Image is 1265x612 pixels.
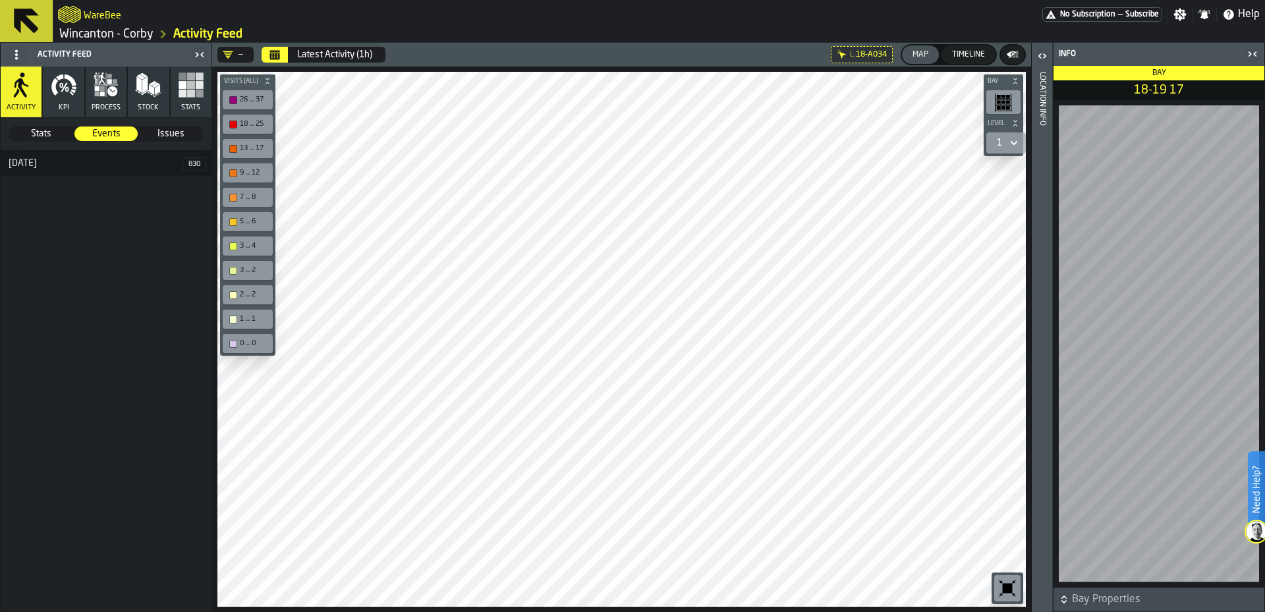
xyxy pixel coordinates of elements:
[220,283,275,307] div: button-toolbar-undefined
[1193,8,1216,21] label: button-toggle-Notifications
[262,47,385,63] div: Select date range
[225,142,270,155] div: 13 ... 17
[1072,592,1262,607] span: Bay Properties
[220,88,275,112] div: button-toolbar-undefined
[240,266,269,275] div: 3 ... 2
[225,239,270,253] div: 3 ... 4
[262,47,288,63] button: Select date range Select date range
[225,264,270,277] div: 3 ... 2
[240,169,269,177] div: 9 ... 12
[173,27,242,42] a: link-to-/wh/i/ace0e389-6ead-4668-b816-8dc22364bb41/feed/859dad67-c6da-42cb-97e7-1a8c79c76a95
[942,45,996,64] button: button-Timeline
[220,578,295,604] a: logo-header
[220,161,275,185] div: button-toolbar-undefined
[220,258,275,283] div: button-toolbar-undefined
[140,127,202,140] span: Issues
[225,117,270,131] div: 18 ... 25
[58,3,81,26] a: logo-header
[59,103,69,112] span: KPI
[220,307,275,331] div: button-toolbar-undefined
[984,117,1023,130] button: button-
[240,96,269,104] div: 26 ... 37
[240,242,269,250] div: 3 ... 4
[1001,45,1025,64] button: button-
[240,217,269,226] div: 5 ... 6
[992,572,1023,604] div: button-toolbar-undefined
[58,26,659,42] nav: Breadcrumb
[997,578,1018,599] svg: Reset zoom and position
[1168,8,1192,21] label: button-toggle-Settings
[223,49,243,60] div: DropdownMenuValue-
[240,144,269,153] div: 13 ... 17
[74,126,138,141] div: thumb
[837,49,847,60] div: Hide filter
[1152,69,1166,77] span: Bay
[1056,49,1243,59] div: Info
[1033,45,1052,69] label: button-toggle-Open
[984,74,1023,88] button: button-
[225,312,270,326] div: 1 ... 1
[856,50,887,59] span: 18-A034
[297,49,372,60] div: Latest Activity (1h)
[225,166,270,180] div: 9 ... 12
[1243,46,1262,62] label: button-toggle-Close me
[985,120,1009,127] span: Level
[225,190,270,204] div: 7 ... 8
[1217,7,1265,22] label: button-toggle-Help
[1,150,211,177] h3: title-section-8 January
[220,331,275,356] div: button-toolbar-undefined
[75,127,138,140] span: Events
[10,127,72,140] span: Stats
[240,193,269,202] div: 7 ... 8
[240,120,269,128] div: 18 ... 25
[220,74,275,88] button: button-
[74,126,139,142] label: button-switch-multi-Events
[1060,10,1115,19] span: No Subscription
[92,103,121,112] span: process
[1249,453,1264,526] label: Need Help?
[1118,10,1123,19] span: —
[850,51,855,59] div: L.
[240,339,269,348] div: 0 ... 0
[225,337,270,350] div: 0 ... 0
[84,8,121,21] h2: Sub Title
[183,157,206,171] span: 830
[59,27,154,42] a: link-to-/wh/i/ace0e389-6ead-4668-b816-8dc22364bb41
[240,291,269,299] div: 2 ... 2
[221,78,261,85] span: Visits (All)
[985,78,1009,85] span: Bay
[9,126,73,141] div: thumb
[1125,10,1159,19] span: Subscribe
[1054,588,1264,611] button: button-
[997,138,1002,148] div: DropdownMenuValue-1
[220,136,275,161] div: button-toolbar-undefined
[1042,7,1162,22] div: Menu Subscription
[1042,7,1162,22] a: link-to-/wh/i/ace0e389-6ead-4668-b816-8dc22364bb41/pricing/
[947,50,990,59] div: Timeline
[220,112,275,136] div: button-toolbar-undefined
[1038,69,1047,609] div: Location Info
[907,50,934,59] div: Map
[902,45,939,64] button: button-Map
[181,103,200,112] span: Stats
[9,126,74,142] label: button-switch-multi-Stats
[1054,43,1264,66] header: Info
[1056,83,1262,97] span: 18-19 17
[1238,7,1260,22] span: Help
[7,103,36,112] span: Activity
[225,215,270,229] div: 5 ... 6
[225,93,270,107] div: 26 ... 37
[220,209,275,234] div: button-toolbar-undefined
[220,185,275,209] div: button-toolbar-undefined
[240,315,269,323] div: 1 ... 1
[225,288,270,302] div: 2 ... 2
[1,158,183,169] div: [DATE]
[289,42,380,68] button: Select date range
[190,47,209,63] label: button-toggle-Close me
[138,126,204,142] label: button-switch-multi-Issues
[220,234,275,258] div: button-toolbar-undefined
[984,88,1023,117] div: button-toolbar-undefined
[1032,43,1052,612] header: Location Info
[3,44,190,65] div: Activity Feed
[138,103,159,112] span: Stock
